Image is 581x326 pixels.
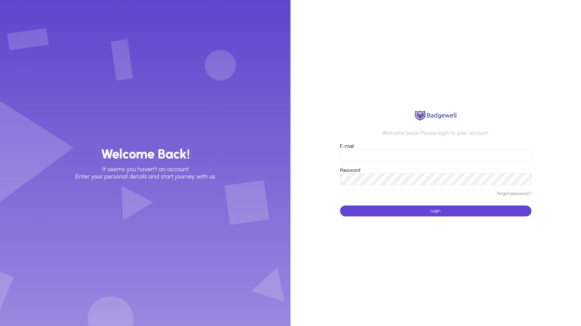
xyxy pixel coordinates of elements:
[340,205,532,216] button: Login
[75,173,215,180] p: Enter your personal details and start journey with us
[382,130,489,137] p: Welcome back! Please login to your account.
[431,208,441,213] span: Login
[101,146,190,162] h3: Welcome Back!
[102,165,189,173] p: It seems you haven't an account
[340,167,360,173] label: Password
[340,143,354,149] label: E-mail
[413,110,459,122] img: logo.png
[497,191,531,196] a: Forgot password ?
